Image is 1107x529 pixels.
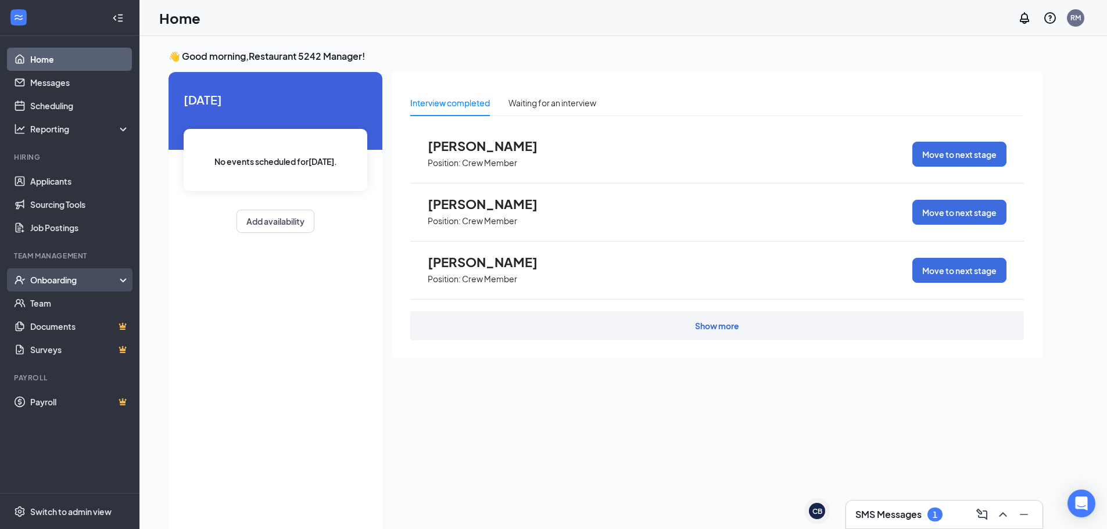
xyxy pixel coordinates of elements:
[695,320,739,332] div: Show more
[508,96,596,109] div: Waiting for an interview
[14,373,127,383] div: Payroll
[996,508,1010,521] svg: ChevronUp
[462,274,517,285] p: Crew Member
[428,157,461,168] p: Position:
[1018,11,1031,25] svg: Notifications
[428,196,556,211] span: [PERSON_NAME]
[462,215,517,226] p: Crew Member
[30,216,130,239] a: Job Postings
[30,292,130,315] a: Team
[912,142,1006,167] button: Move to next stage
[1017,508,1031,521] svg: Minimize
[912,200,1006,225] button: Move to next stage
[30,274,120,286] div: Onboarding
[30,338,130,361] a: SurveysCrown
[30,170,130,193] a: Applicants
[30,123,130,135] div: Reporting
[410,96,490,109] div: Interview completed
[30,48,130,71] a: Home
[428,215,461,226] p: Position:
[975,508,989,521] svg: ComposeMessage
[30,506,112,517] div: Switch to admin view
[30,94,130,117] a: Scheduling
[14,251,127,261] div: Team Management
[1070,13,1081,23] div: RM
[933,510,937,520] div: 1
[428,138,556,153] span: [PERSON_NAME]
[994,505,1012,524] button: ChevronUp
[237,210,314,233] button: Add availability
[14,152,127,162] div: Hiring
[13,12,24,23] svg: WorkstreamLogo
[812,506,822,516] div: CB
[428,274,461,285] p: Position:
[184,91,367,109] span: [DATE]
[14,506,26,517] svg: Settings
[855,508,922,521] h3: SMS Messages
[428,254,556,269] span: [PERSON_NAME]
[30,193,130,216] a: Sourcing Tools
[169,50,1042,63] h3: 👋 Good morning, Restaurant 5242 Manager !
[973,505,991,524] button: ComposeMessage
[30,315,130,338] a: DocumentsCrown
[30,71,130,94] a: Messages
[14,274,26,286] svg: UserCheck
[462,157,517,168] p: Crew Member
[14,123,26,135] svg: Analysis
[112,12,124,24] svg: Collapse
[1043,11,1057,25] svg: QuestionInfo
[159,8,200,28] h1: Home
[30,390,130,413] a: PayrollCrown
[1015,505,1033,524] button: Minimize
[912,258,1006,283] button: Move to next stage
[1067,490,1095,517] div: Open Intercom Messenger
[214,155,337,168] span: No events scheduled for [DATE] .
